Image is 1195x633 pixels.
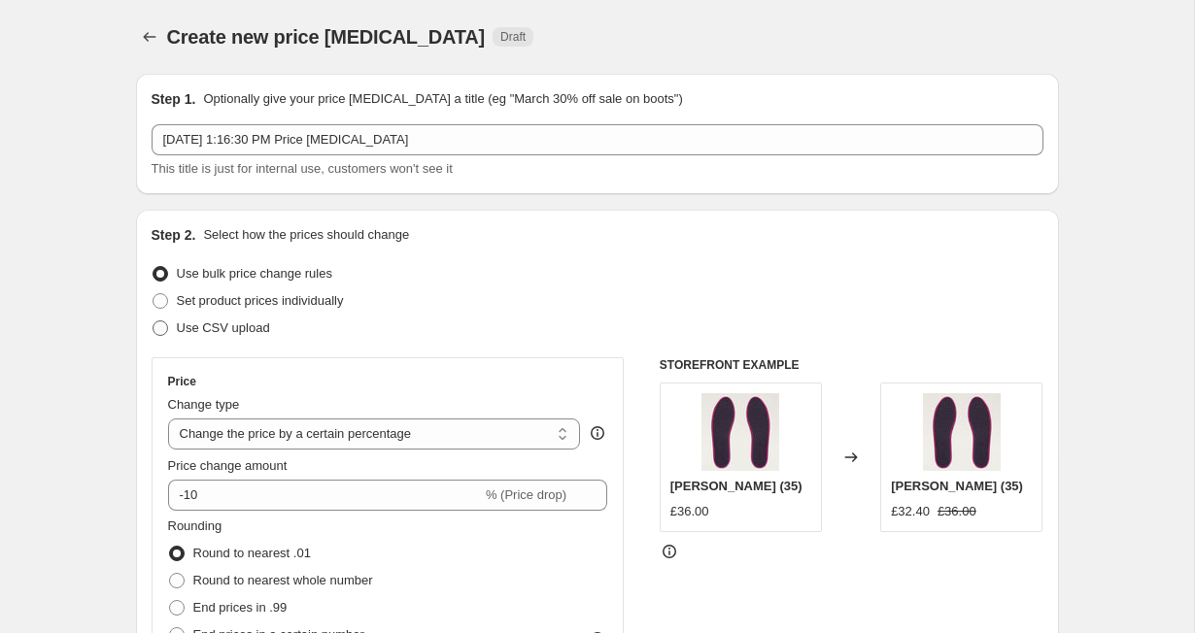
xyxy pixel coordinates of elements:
[152,89,196,109] h2: Step 1.
[588,423,607,443] div: help
[152,225,196,245] h2: Step 2.
[701,393,779,471] img: FRANCIEPLUM1_01a4e19a-fd02-4d8c-afdc-491e14e7103e_80x.jpg
[486,487,566,502] span: % (Price drop)
[152,124,1043,155] input: 30% off holiday sale
[168,480,482,511] input: -15
[168,374,196,389] h3: Price
[891,479,1023,493] span: [PERSON_NAME] (35)
[168,458,288,473] span: Price change amount
[500,29,526,45] span: Draft
[193,573,373,587] span: Round to nearest whole number
[670,502,709,521] div: £36.00
[177,320,270,335] span: Use CSV upload
[193,600,288,615] span: End prices in .99
[203,89,682,109] p: Optionally give your price [MEDICAL_DATA] a title (eg "March 30% off sale on boots")
[177,293,344,308] span: Set product prices individually
[203,225,409,245] p: Select how the prices should change
[168,397,240,412] span: Change type
[670,479,802,493] span: [PERSON_NAME] (35)
[167,26,486,48] span: Create new price [MEDICAL_DATA]
[177,266,332,281] span: Use bulk price change rules
[938,502,976,521] strike: £36.00
[891,502,930,521] div: £32.40
[168,518,222,533] span: Rounding
[660,357,1043,373] h6: STOREFRONT EXAMPLE
[923,393,1001,471] img: FRANCIEPLUM1_01a4e19a-fd02-4d8c-afdc-491e14e7103e_80x.jpg
[152,161,453,176] span: This title is just for internal use, customers won't see it
[136,23,163,50] button: Price change jobs
[193,546,311,560] span: Round to nearest .01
